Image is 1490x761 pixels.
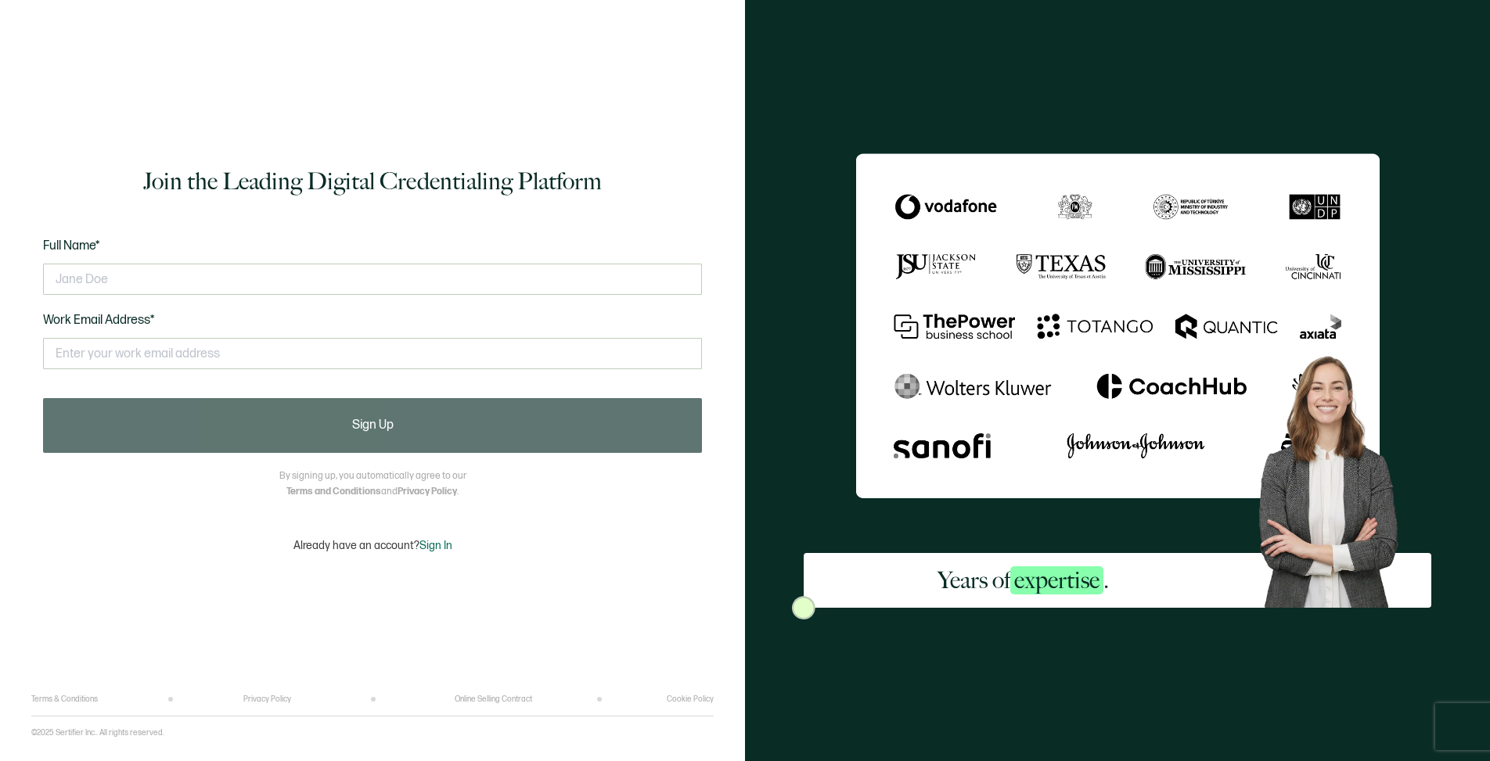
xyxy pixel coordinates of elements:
[667,695,714,704] a: Cookie Policy
[938,565,1109,596] h2: Years of .
[243,695,291,704] a: Privacy Policy
[43,338,702,369] input: Enter your work email address
[293,539,452,552] p: Already have an account?
[286,486,381,497] a: Terms and Conditions
[792,596,815,619] img: Sertifier Signup
[31,695,98,704] a: Terms & Conditions
[43,398,702,453] button: Sign Up
[43,313,155,328] span: Work Email Address*
[43,264,702,295] input: Jane Doe
[1243,343,1432,608] img: Sertifier Signup - Years of <span class="strong-h">expertise</span>. Hero
[279,468,466,500] p: By signing up, you automatically agree to our and .
[419,539,452,552] span: Sign In
[856,153,1380,498] img: Sertifier Signup - Years of <span class="strong-h">expertise</span>.
[455,695,532,704] a: Online Selling Contract
[398,486,457,497] a: Privacy Policy
[143,166,602,197] h1: Join the Leading Digital Credentialing Platform
[31,728,164,738] p: ©2025 Sertifier Inc.. All rights reserved.
[352,419,394,432] span: Sign Up
[43,239,100,253] span: Full Name*
[1010,566,1103,594] span: expertise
